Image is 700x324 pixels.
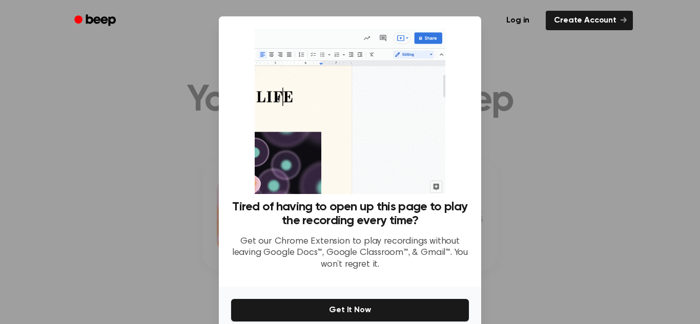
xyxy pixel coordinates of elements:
a: Create Account [546,11,633,30]
a: Beep [67,11,125,31]
h3: Tired of having to open up this page to play the recording every time? [231,200,469,228]
img: Beep extension in action [255,29,445,194]
a: Log in [496,9,540,32]
button: Get It Now [231,299,469,321]
p: Get our Chrome Extension to play recordings without leaving Google Docs™, Google Classroom™, & Gm... [231,236,469,271]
